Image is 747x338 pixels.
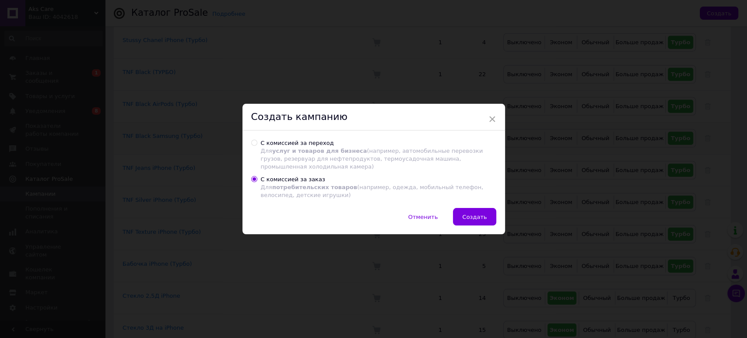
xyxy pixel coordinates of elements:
[399,208,447,225] button: Отменить
[408,214,438,220] span: Отменить
[272,184,357,190] span: потребительских товаров
[261,148,483,170] span: Для (например, автомобильные перевозки грузов, резервуар для нефтепродуктов, термоусадочная машин...
[261,139,496,171] div: С комиссией за переход
[272,148,367,154] span: услуг и товаров для бизнеса
[488,112,496,127] span: ×
[261,184,484,198] span: Для (например, одежда, мобильный телефон, велосипед, детские игрушки)
[453,208,496,225] button: Создать
[261,176,496,200] div: С комиссией за заказ
[462,214,487,220] span: Создать
[242,104,505,130] div: Создать кампанию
